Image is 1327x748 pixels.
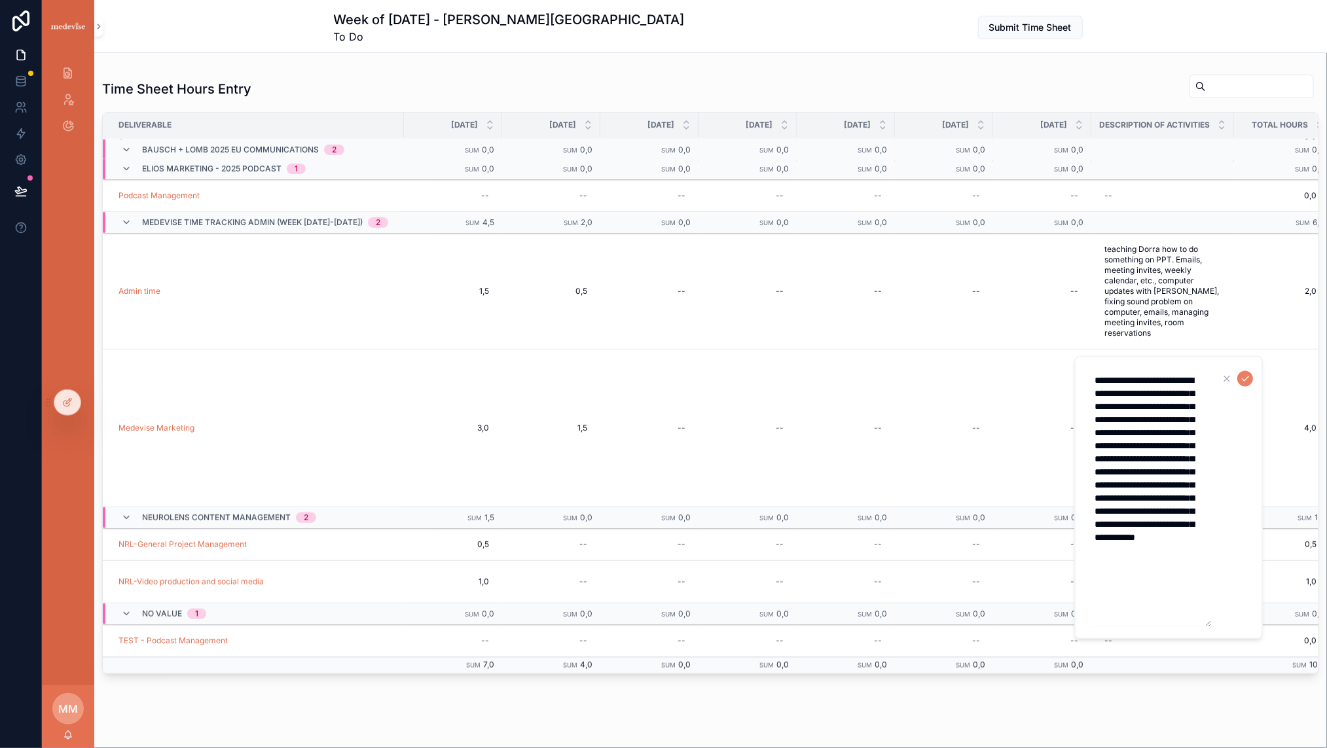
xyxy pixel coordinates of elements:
div: -- [972,635,980,646]
div: -- [972,190,980,201]
small: Sum [465,219,480,226]
span: 0,0 [678,609,691,618]
small: Sum [956,166,970,173]
span: 0,0 [875,609,887,618]
small: Sum [1295,166,1309,173]
small: Sum [956,611,970,618]
small: Sum [563,514,577,522]
span: 0,0 [973,217,985,227]
span: Submit Time Sheet [989,21,1072,34]
span: 0,0 [875,217,887,227]
span: No value [142,609,182,619]
span: 0,0 [1071,164,1083,173]
span: 0,0 [973,609,985,618]
span: 0,0 [678,660,691,669]
small: Sum [465,611,479,618]
span: Description of Activities [1099,120,1210,130]
small: Sum [563,662,577,669]
div: -- [579,577,587,587]
div: 1 [295,164,298,174]
span: [DATE] [844,120,871,130]
img: App logo [50,21,86,32]
span: [DATE] [746,120,773,130]
div: -- [776,635,784,646]
span: 1,5 [417,286,489,296]
small: Sum [1292,662,1307,669]
small: Sum [661,147,676,154]
span: 0,0 [1234,635,1317,646]
div: -- [776,190,784,201]
span: Medevise Time Tracking ADMIN (week [DATE]-[DATE]) [142,217,363,228]
div: -- [776,539,784,550]
div: -- [1070,423,1078,433]
span: [DATE] [1040,120,1067,130]
small: Sum [759,147,774,154]
span: 0,0 [875,660,887,669]
span: 0,0 [580,609,592,618]
span: 0,0 [1312,145,1324,154]
a: Medevise Marketing [118,423,194,433]
div: -- [874,423,882,433]
small: Sum [956,147,970,154]
small: Sum [759,166,774,173]
span: 10,5 [1309,660,1324,669]
div: -- [874,190,882,201]
div: -- [1070,577,1078,587]
span: 0,0 [1071,660,1083,669]
span: 0,0 [580,512,592,522]
span: 0,0 [776,609,789,618]
div: -- [1070,635,1078,646]
span: 0,0 [776,217,789,227]
h1: Time Sheet Hours Entry [102,80,251,98]
div: -- [972,539,980,550]
small: Sum [1054,166,1068,173]
small: Sum [1298,514,1312,522]
span: 0,0 [678,217,691,227]
span: NRL-Video production and social media [118,577,264,587]
span: 3,0 [417,423,489,433]
span: 0,0 [973,164,985,173]
a: TEST - Podcast Management [118,635,228,646]
h1: Week of [DATE] - [PERSON_NAME][GEOGRAPHIC_DATA] [334,10,685,29]
div: -- [874,635,882,646]
a: Admin time [118,286,160,296]
span: 0,0 [1071,609,1083,618]
span: Podcast Management [118,190,200,201]
small: Sum [661,662,676,669]
div: -- [874,577,882,587]
small: Sum [1054,662,1068,669]
span: Total Hours [1252,120,1308,130]
span: 1,5 [1315,512,1324,522]
a: NRL-General Project Management [118,539,247,550]
span: 0,0 [1071,145,1083,154]
span: 0,0 [678,145,691,154]
div: -- [1070,539,1078,550]
small: Sum [465,166,479,173]
span: 1,5 [515,423,587,433]
div: 1 [195,609,198,619]
div: -- [678,635,685,646]
div: -- [972,577,980,587]
span: [DATE] [549,120,576,130]
div: -- [874,286,882,296]
button: Submit Time Sheet [978,16,1083,39]
span: Neurolens Content Management [142,512,291,523]
small: Sum [465,147,479,154]
div: -- [678,286,685,296]
div: 2 [332,145,336,155]
span: 1,0 [1234,577,1317,587]
div: -- [874,539,882,550]
span: 1,5 [484,512,494,522]
small: Sum [858,166,872,173]
span: 0,0 [776,164,789,173]
small: Sum [759,219,774,226]
div: -- [776,423,784,433]
span: 0,5 [417,539,489,550]
span: 0,5 [515,286,587,296]
small: Sum [1054,219,1068,226]
div: -- [1070,286,1078,296]
span: 0,0 [1312,609,1324,618]
span: 0,0 [875,164,887,173]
